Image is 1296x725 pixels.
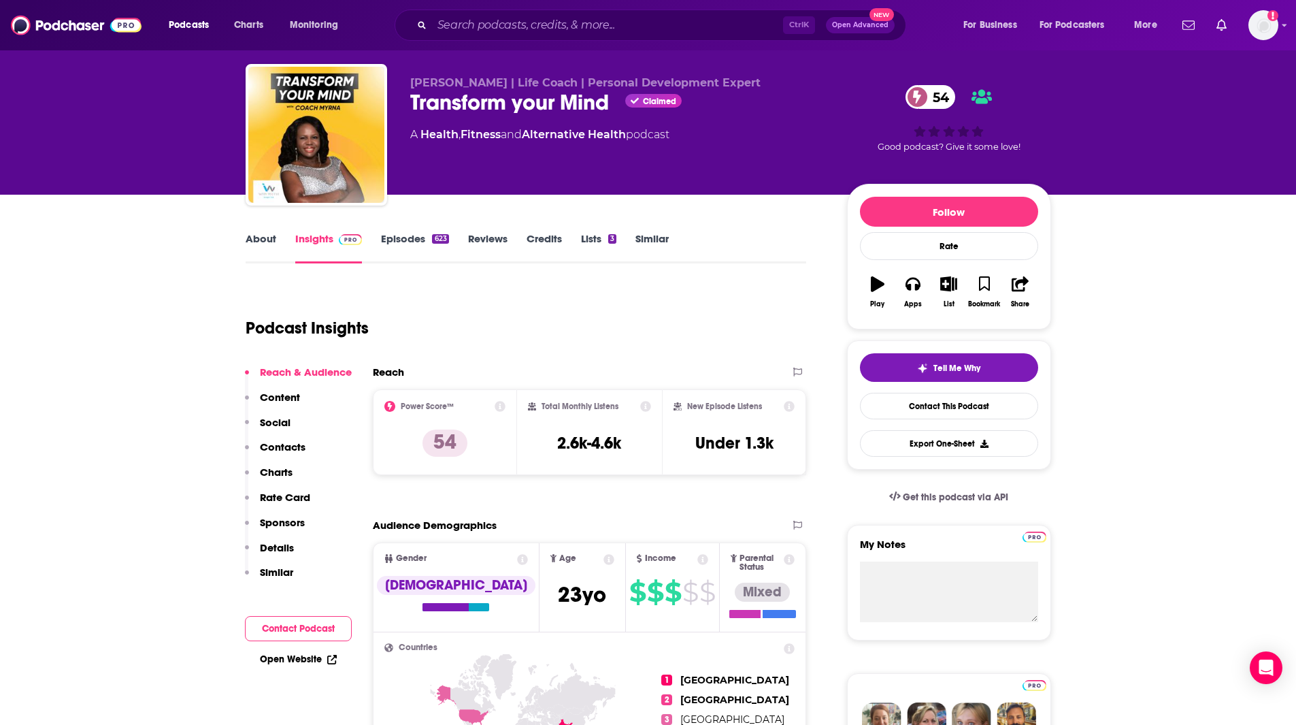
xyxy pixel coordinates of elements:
[245,440,305,466] button: Contacts
[680,674,789,686] span: [GEOGRAPHIC_DATA]
[245,366,352,391] button: Reach & Audience
[682,581,698,603] span: $
[373,519,497,532] h2: Audience Demographics
[461,128,501,141] a: Fitness
[904,300,922,308] div: Apps
[647,581,663,603] span: $
[527,232,562,263] a: Credits
[661,675,672,686] span: 1
[422,430,467,457] p: 54
[396,554,427,563] span: Gender
[420,128,459,141] a: Health
[1023,678,1046,691] a: Pro website
[260,516,305,529] p: Sponsors
[1250,651,1282,684] div: Open Intercom Messenger
[917,363,928,374] img: tell me why sparkle
[1125,14,1174,36] button: open menu
[225,14,271,36] a: Charts
[832,22,888,29] span: Open Advanced
[699,581,715,603] span: $
[410,76,761,89] span: [PERSON_NAME] | Life Coach | Personal Development Expert
[159,14,227,36] button: open menu
[260,366,352,378] p: Reach & Audience
[377,576,535,595] div: [DEMOGRAPHIC_DATA]
[665,581,681,603] span: $
[245,541,294,566] button: Details
[280,14,356,36] button: open menu
[501,128,522,141] span: and
[1248,10,1278,40] span: Logged in as AtriaBooks
[931,268,966,317] button: List
[643,98,676,105] span: Claimed
[410,127,669,143] div: A podcast
[468,232,508,263] a: Reviews
[933,363,980,374] span: Tell Me Why
[522,128,626,141] a: Alternative Health
[169,16,209,35] span: Podcasts
[1031,14,1125,36] button: open menu
[245,416,290,441] button: Social
[260,491,310,504] p: Rate Card
[557,433,621,453] h3: 2.6k-4.6k
[695,433,774,453] h3: Under 1.3k
[740,554,782,572] span: Parental Status
[1211,14,1232,37] a: Show notifications dropdown
[903,492,1008,503] span: Get this podcast via API
[401,402,454,411] h2: Power Score™
[860,393,1038,419] a: Contact This Podcast
[1011,300,1029,308] div: Share
[1023,530,1046,543] a: Pro website
[826,17,895,33] button: Open AdvancedNew
[944,300,954,308] div: List
[581,232,616,263] a: Lists3
[432,234,448,244] div: 623
[245,391,300,416] button: Content
[1134,16,1157,35] span: More
[661,714,672,725] span: 3
[248,67,384,203] img: Transform your Mind
[680,694,789,706] span: [GEOGRAPHIC_DATA]
[260,654,337,665] a: Open Website
[1248,10,1278,40] img: User Profile
[542,402,618,411] h2: Total Monthly Listens
[968,300,1000,308] div: Bookmark
[339,234,363,245] img: Podchaser Pro
[895,268,931,317] button: Apps
[869,8,894,21] span: New
[963,16,1017,35] span: For Business
[1002,268,1037,317] button: Share
[860,430,1038,457] button: Export One-Sheet
[234,16,263,35] span: Charts
[290,16,338,35] span: Monitoring
[373,366,404,378] h2: Reach
[860,232,1038,260] div: Rate
[245,616,352,641] button: Contact Podcast
[661,694,672,705] span: 2
[432,14,783,36] input: Search podcasts, credits, & more...
[1040,16,1105,35] span: For Podcasters
[860,538,1038,562] label: My Notes
[635,232,669,263] a: Similar
[1177,14,1200,37] a: Show notifications dropdown
[246,318,369,338] h1: Podcast Insights
[878,142,1020,152] span: Good podcast? Give it some love!
[245,566,293,591] button: Similar
[954,14,1034,36] button: open menu
[735,583,790,602] div: Mixed
[608,234,616,244] div: 3
[1267,10,1278,21] svg: Add a profile image
[399,643,437,652] span: Countries
[967,268,1002,317] button: Bookmark
[260,541,294,554] p: Details
[260,466,293,479] p: Charts
[870,300,884,308] div: Play
[245,516,305,541] button: Sponsors
[629,581,646,603] span: $
[245,466,293,491] button: Charts
[246,232,276,263] a: About
[260,566,293,579] p: Similar
[847,76,1051,161] div: 54Good podcast? Give it some love!
[11,12,142,38] img: Podchaser - Follow, Share and Rate Podcasts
